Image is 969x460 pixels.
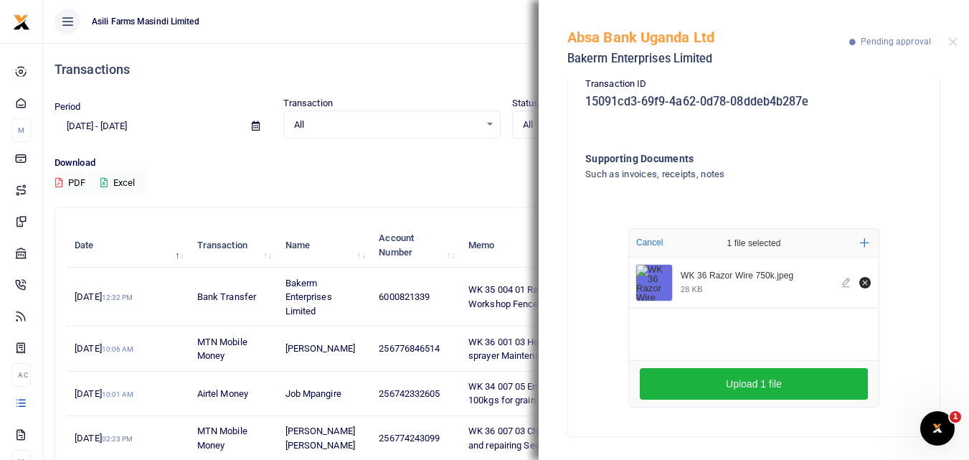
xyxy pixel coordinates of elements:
[11,118,31,142] li: M
[460,223,626,268] th: Memo: activate to sort column ascending
[920,411,955,446] iframe: Intercom live chat
[640,368,868,400] button: Upload 1 file
[75,343,133,354] span: [DATE]
[11,363,31,387] li: Ac
[75,291,133,302] span: [DATE]
[102,390,134,398] small: 10:01 AM
[86,15,205,28] span: Asili Farms Masindi Limited
[379,433,440,443] span: 256774243099
[13,16,30,27] a: logo-small logo-large logo-large
[283,96,333,111] label: Transaction
[681,284,702,294] div: 28 KB
[379,291,430,302] span: 6000821339
[468,426,615,451] span: WK 36 007 03 Charges for servicing and repairing Security bikes
[285,426,355,451] span: [PERSON_NAME] [PERSON_NAME]
[379,343,440,354] span: 256776846514
[102,294,133,301] small: 12:32 PM
[693,229,815,258] div: 1 file selected
[523,118,709,132] span: All
[277,223,371,268] th: Name: activate to sort column ascending
[55,62,958,78] h4: Transactions
[75,388,133,399] span: [DATE]
[294,118,480,132] span: All
[585,95,922,109] h5: 15091cd3-69f9-4a62-0d78-08ddeb4b287e
[839,275,855,291] button: Edit file WK 36 Razor Wire 750k.jpeg
[102,435,133,443] small: 02:23 PM
[197,337,247,362] span: MTN Mobile Money
[55,171,86,195] button: PDF
[950,411,961,423] span: 1
[468,284,585,309] span: WK 35 004 01 Razor wire for Workshop Fence
[102,345,134,353] small: 10:06 AM
[681,271,833,282] div: WK 36 Razor Wire 750k.jpeg
[13,14,30,31] img: logo-small
[585,166,864,182] h4: Such as invoices, receipts, notes
[197,291,256,302] span: Bank Transfer
[67,223,189,268] th: Date: activate to sort column descending
[861,37,931,47] span: Pending approval
[857,275,873,291] button: Remove file
[628,228,879,408] div: File Uploader
[189,223,278,268] th: Transaction: activate to sort column ascending
[512,96,539,111] label: Status
[371,223,460,268] th: Account Number: activate to sort column ascending
[55,156,958,171] p: Download
[88,171,147,195] button: Excel
[379,388,440,399] span: 256742332605
[285,278,332,316] span: Bakerm Enterprises Limited
[585,77,922,92] p: Transaction ID
[285,343,355,354] span: [PERSON_NAME]
[75,433,133,443] span: [DATE]
[468,337,608,362] span: WK 36 001 03 Hose pipe 2inch for sprayer Maintenance
[285,388,341,399] span: Job Mpangire
[197,388,248,399] span: Airtel Money
[948,37,958,47] button: Close
[468,381,587,406] span: WK 34 007 05 Empty bags of 100kgs for grain handling
[585,151,864,166] h4: Supporting Documents
[636,265,672,301] img: WK 36 Razor Wire 750k.jpeg
[854,233,875,253] button: Add more files
[55,100,81,114] label: Period
[567,52,849,66] h5: Bakerm Enterprises Limited
[632,233,667,252] button: Cancel
[567,29,849,46] h5: Absa Bank Uganda Ltd
[55,114,240,139] input: select period
[197,426,247,451] span: MTN Mobile Money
